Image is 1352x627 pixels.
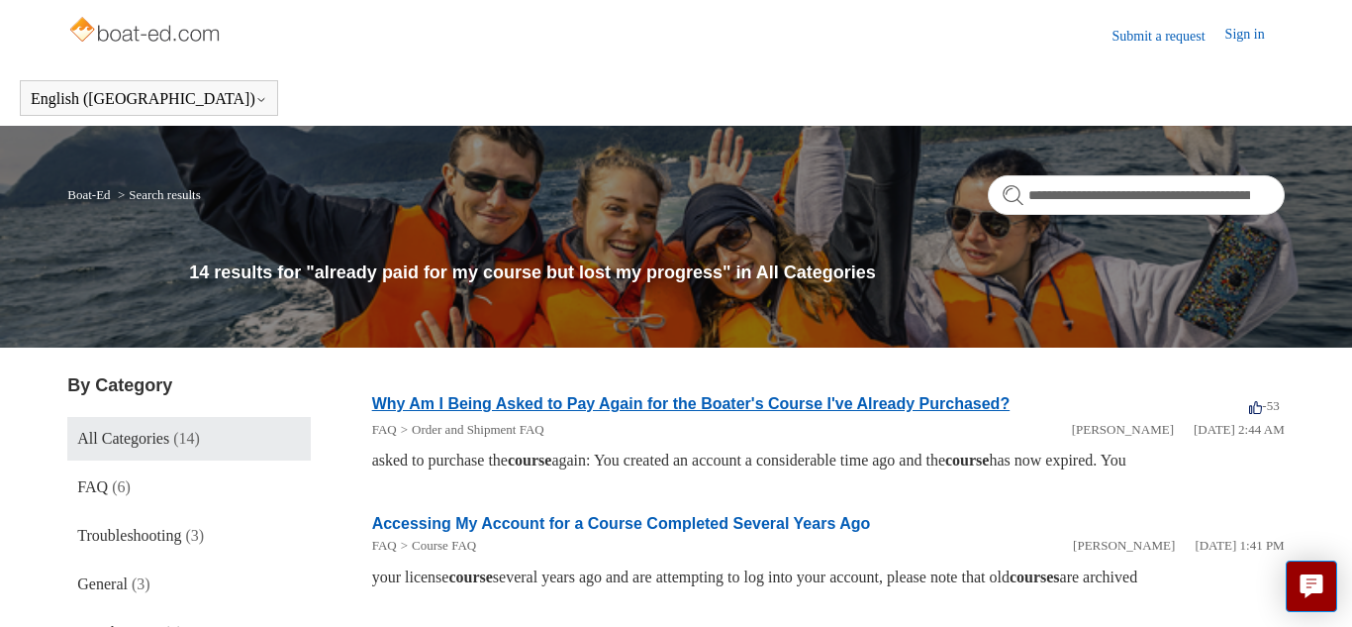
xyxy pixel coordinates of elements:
[372,422,397,437] a: FAQ
[77,478,108,495] span: FAQ
[67,187,110,202] a: Boat-Ed
[372,538,397,553] a: FAQ
[132,575,150,592] span: (3)
[372,420,397,440] li: FAQ
[372,536,397,556] li: FAQ
[77,527,181,544] span: Troubleshooting
[186,527,205,544] span: (3)
[988,175,1285,215] input: Search
[1010,569,1060,585] em: courses
[1112,26,1225,47] a: Submit a request
[508,452,551,469] em: course
[189,260,1284,286] h1: 14 results for "already paid for my course but lost my progress" in All Categories
[397,536,476,556] li: Course FAQ
[31,90,267,108] button: English ([GEOGRAPHIC_DATA])
[67,563,311,606] a: General (3)
[372,566,1285,589] div: your license several years ago and are attempting to log into your account, please note that old ...
[114,187,201,202] li: Search results
[112,478,131,495] span: (6)
[67,12,225,52] img: Boat-Ed Help Center home page
[67,372,311,399] h3: By Category
[1225,24,1285,48] a: Sign in
[67,514,311,558] a: Troubleshooting (3)
[945,452,989,469] em: course
[77,575,128,592] span: General
[397,420,544,440] li: Order and Shipment FAQ
[1072,420,1174,440] li: [PERSON_NAME]
[67,466,311,509] a: FAQ (6)
[448,569,492,585] em: course
[173,430,200,447] span: (14)
[412,422,544,437] a: Order and Shipment FAQ
[372,449,1285,472] div: asked to purchase the again: You created an account a considerable time ago and the has now expir...
[372,395,1011,412] a: Why Am I Being Asked to Pay Again for the Boater's Course I've Already Purchased?
[77,430,169,447] span: All Categories
[372,515,871,532] a: Accessing My Account for a Course Completed Several Years Ago
[412,538,476,553] a: Course FAQ
[1073,536,1175,556] li: [PERSON_NAME]
[1195,538,1284,553] time: 04/05/2022, 13:41
[1286,561,1337,612] button: Live chat
[67,187,114,202] li: Boat-Ed
[67,417,311,461] a: All Categories (14)
[1249,398,1279,413] span: -53
[1194,422,1285,437] time: 03/16/2022, 02:44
